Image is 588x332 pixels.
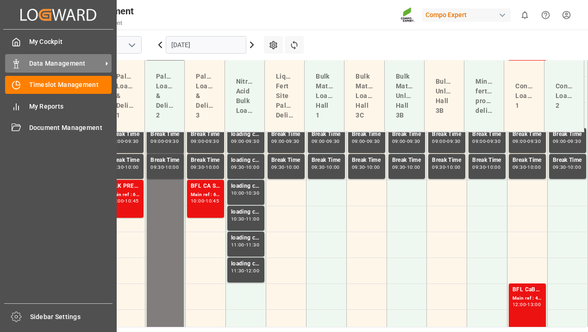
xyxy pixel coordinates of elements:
[407,139,420,143] div: 09:30
[5,97,112,115] a: My Reports
[231,208,261,217] div: loading capacity
[191,156,220,165] div: Break Time
[125,38,138,52] button: open menu
[191,199,204,203] div: 10:00
[244,191,246,195] div: -
[231,191,244,195] div: 10:00
[312,130,341,139] div: Break Time
[244,243,246,247] div: -
[271,139,285,143] div: 09:00
[166,36,246,54] input: DD.MM.YYYY
[487,139,500,143] div: 09:30
[244,217,246,221] div: -
[244,165,246,169] div: -
[326,165,340,169] div: 10:00
[512,78,536,114] div: Container Loading 1
[29,80,112,90] span: Timeslot Management
[110,199,124,203] div: 10:00
[487,165,500,169] div: 10:00
[553,130,582,139] div: Break Time
[206,139,219,143] div: 09:30
[527,165,541,169] div: 10:00
[513,130,542,139] div: Break Time
[513,302,526,307] div: 12:00
[110,182,140,191] div: BLK PREMIUM [DATE] 25kg(x40)D,EN,PL,FNLFLO T BKR [DATE] 25kg (x40) D,ATBT FAIR 25-5-8 35%UH 3M 25...
[165,139,179,143] div: 09:30
[152,68,177,124] div: Paletts Loading & Delivery 2
[432,156,462,165] div: Break Time
[244,269,246,273] div: -
[5,76,112,94] a: Timeslot Management
[125,139,138,143] div: 09:30
[285,139,286,143] div: -
[231,243,244,247] div: 11:00
[110,130,140,139] div: Break Time
[526,165,527,169] div: -
[526,302,527,307] div: -
[392,68,417,124] div: Bulk Material Unloading Hall 3B
[191,165,204,169] div: 09:30
[271,156,301,165] div: Break Time
[445,165,447,169] div: -
[165,165,179,169] div: 10:00
[367,165,380,169] div: 10:00
[110,191,140,199] div: Main ref : 6100002171, 2000001267
[231,139,244,143] div: 09:00
[191,191,220,199] div: Main ref : 6100002079, 2000001348
[246,191,259,195] div: 10:30
[472,130,502,139] div: Break Time
[527,139,541,143] div: 09:30
[392,130,422,139] div: Break Time
[486,165,487,169] div: -
[246,139,259,143] div: 09:30
[513,139,526,143] div: 09:00
[150,156,180,165] div: Break Time
[312,156,341,165] div: Break Time
[352,130,382,139] div: Break Time
[392,165,406,169] div: 09:30
[352,139,365,143] div: 09:00
[231,165,244,169] div: 09:30
[164,165,165,169] div: -
[206,165,219,169] div: 10:00
[486,139,487,143] div: -
[352,68,376,124] div: Bulk Material Loading Hall 3C
[29,59,102,68] span: Data Management
[124,139,125,143] div: -
[246,217,259,221] div: 11:00
[231,182,261,191] div: loading capacity
[513,156,542,165] div: Break Time
[325,165,326,169] div: -
[231,156,261,165] div: loading capacity
[271,165,285,169] div: 09:30
[110,165,124,169] div: 09:30
[472,156,502,165] div: Break Time
[285,165,286,169] div: -
[5,33,112,51] a: My Cockpit
[447,165,460,169] div: 10:00
[352,165,365,169] div: 09:30
[566,165,568,169] div: -
[312,139,325,143] div: 09:00
[110,156,140,165] div: Break Time
[246,269,259,273] div: 12:00
[568,165,581,169] div: 10:00
[445,139,447,143] div: -
[432,73,457,119] div: Bulkship Unloading Hall 3B
[164,139,165,143] div: -
[552,78,576,114] div: Container Loading 2
[29,123,112,133] span: Document Management
[191,130,220,139] div: Break Time
[232,73,257,119] div: Nitric Acid Bulk Loading
[29,37,112,47] span: My Cockpit
[272,68,297,124] div: Liquid Fert Site Paletts Delivery
[568,139,581,143] div: 09:30
[191,139,204,143] div: 09:00
[150,165,164,169] div: 09:30
[325,139,326,143] div: -
[400,7,415,23] img: Screenshot%202023-09-29%20at%2010.02.21.png_1712312052.png
[110,139,124,143] div: 09:00
[472,139,486,143] div: 09:00
[365,139,366,143] div: -
[407,165,420,169] div: 10:00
